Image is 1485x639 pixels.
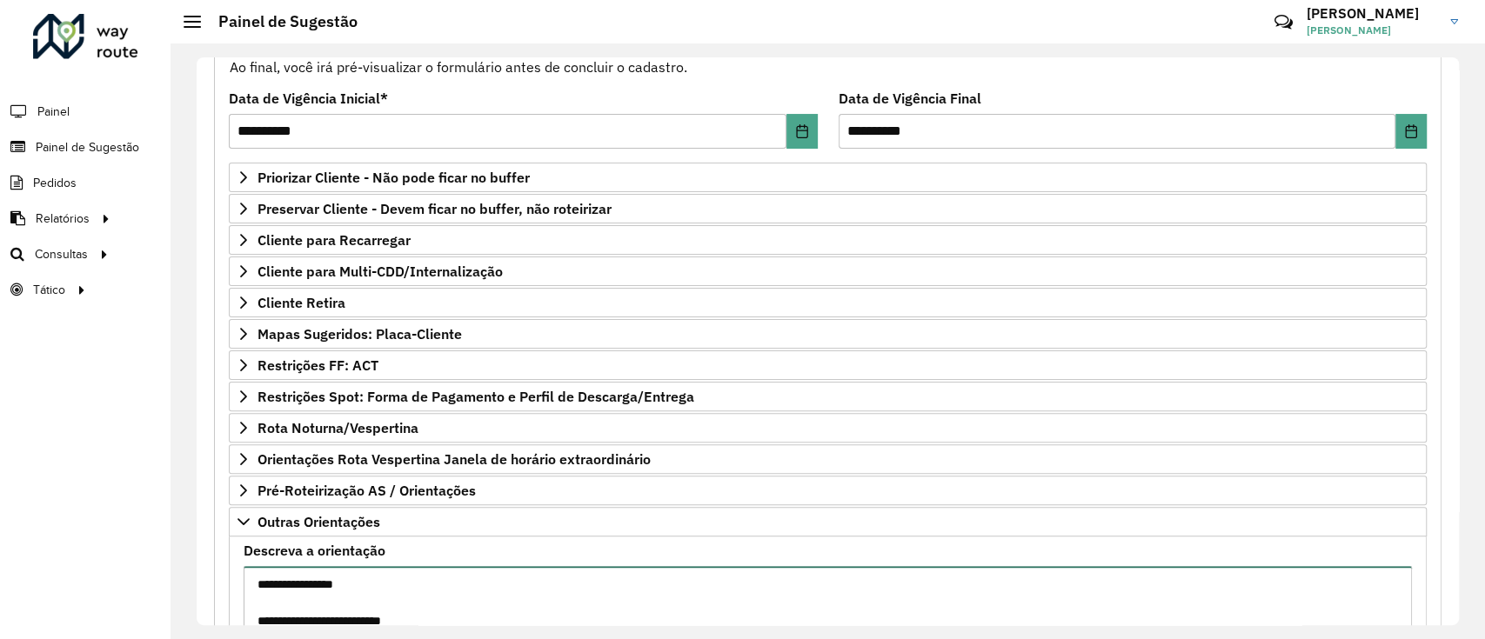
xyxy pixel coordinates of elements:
font: Restrições Spot: Forma de Pagamento e Perfil de Descarga/Entrega [258,388,694,405]
a: Cliente Retira [229,288,1427,317]
a: Rota Noturna/Vespertina [229,413,1427,443]
font: Ao final, você irá pré-visualizar o formulário antes de concluir o cadastro. [230,58,687,76]
font: [PERSON_NAME] [1307,23,1391,37]
font: Pré-Roteirização AS / Orientações [258,482,476,499]
font: Painel de Sugestão [36,141,139,154]
a: Cliente para Recarregar [229,225,1427,255]
font: Cliente Retira [258,294,345,311]
font: [PERSON_NAME] [1307,4,1419,22]
font: Outras Orientações [258,513,380,530]
a: Mapas Sugeridos: Placa-Cliente [229,319,1427,349]
font: Data de Vigência Final [839,90,981,107]
a: Outras Orientações [229,507,1427,536]
button: Escolha a data [786,114,818,149]
font: Preservar Cliente - Devem ficar no buffer, não roteirizar [258,200,612,217]
font: Consultas [35,248,88,261]
font: Painel de Sugestão [218,11,358,31]
font: Tático [33,283,65,296]
font: Pedidos [33,176,77,190]
a: Preservar Cliente - Devem ficar no buffer, não roteirizar [229,194,1427,223]
font: Data de Vigência Inicial [229,90,380,107]
font: Cliente para Recarregar [258,231,411,249]
a: Restrições Spot: Forma de Pagamento e Perfil de Descarga/Entrega [229,382,1427,411]
a: Cliente para Multi-CDD/Internalização [229,256,1427,286]
font: Relatórios [36,212,90,225]
font: Priorizar Cliente - Não pode ficar no buffer [258,169,530,186]
button: Escolha a data [1395,114,1427,149]
font: Restrições FF: ACT [258,356,378,374]
font: Rota Noturna/Vespertina [258,419,418,436]
a: Restrições FF: ACT [229,350,1427,380]
a: Orientações Rota Vespertina Janela de horário extraordinário [229,444,1427,474]
a: Pré-Roteirização AS / Orientações [229,476,1427,505]
a: Contato Rápido [1265,3,1302,41]
font: Orientações Rota Vespertina Janela de horário extraordinário [258,450,651,468]
font: Mapas Sugeridos: Placa-Cliente [258,325,462,343]
font: Descreva a orientação [244,542,385,559]
font: Painel [37,105,70,118]
a: Priorizar Cliente - Não pode ficar no buffer [229,163,1427,192]
font: Cliente para Multi-CDD/Internalização [258,263,503,280]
